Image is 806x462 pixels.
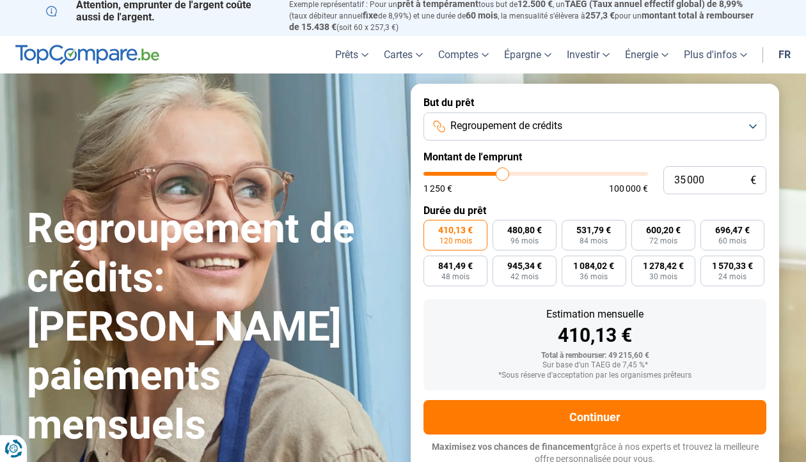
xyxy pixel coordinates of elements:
[576,226,611,235] span: 531,79 €
[609,184,648,193] span: 100 000 €
[423,112,766,141] button: Regroupement de crédits
[434,371,756,380] div: *Sous réserve d'acceptation par les organismes prêteurs
[585,10,615,20] span: 257,3 €
[559,36,617,73] a: Investir
[646,226,681,235] span: 600,20 €
[363,10,378,20] span: fixe
[466,10,498,20] span: 60 mois
[434,309,756,320] div: Estimation mensuelle
[431,36,496,73] a: Comptes
[423,400,766,435] button: Continuer
[423,96,766,109] label: But du prêt
[643,261,684,270] span: 1 278,42 €
[27,204,395,450] h1: Regroupement de crédits: [PERSON_NAME] paiements mensuels
[423,184,452,193] span: 1 250 €
[289,10,754,32] span: montant total à rembourser de 15.438 €
[507,261,542,270] span: 945,34 €
[439,237,472,245] span: 120 mois
[676,36,755,73] a: Plus d'infos
[573,261,614,270] span: 1 084,02 €
[376,36,431,73] a: Cartes
[496,36,559,73] a: Épargne
[434,361,756,370] div: Sur base d'un TAEG de 7,45 %*
[718,273,747,281] span: 24 mois
[507,226,542,235] span: 480,80 €
[510,273,539,281] span: 42 mois
[438,226,473,235] span: 410,13 €
[617,36,676,73] a: Énergie
[718,237,747,245] span: 60 mois
[771,36,798,73] a: fr
[441,273,470,281] span: 48 mois
[649,237,677,245] span: 72 mois
[15,45,159,65] img: TopCompare
[328,36,376,73] a: Prêts
[423,204,766,217] label: Durée du prêt
[580,237,608,245] span: 84 mois
[423,151,766,163] label: Montant de l'emprunt
[750,175,756,186] span: €
[438,261,473,270] span: 841,49 €
[434,351,756,360] div: Total à rembourser: 49 215,60 €
[712,261,753,270] span: 1 570,33 €
[649,273,677,281] span: 30 mois
[432,442,594,452] span: Maximisez vos chances de financement
[715,226,750,235] span: 696,47 €
[434,326,756,345] div: 410,13 €
[580,273,608,281] span: 36 mois
[450,119,562,133] span: Regroupement de crédits
[510,237,539,245] span: 96 mois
